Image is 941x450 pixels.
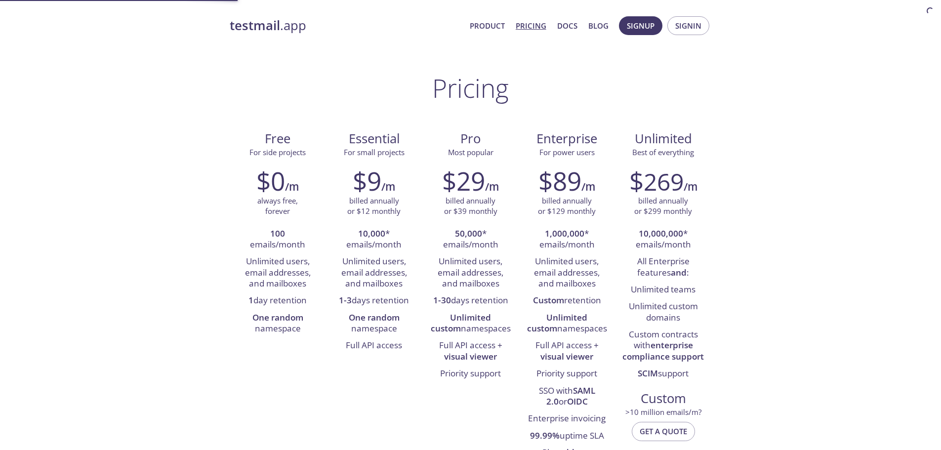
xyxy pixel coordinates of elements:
[432,73,509,103] h1: Pricing
[333,337,415,354] li: Full API access
[533,294,564,306] strong: Custom
[526,292,608,309] li: retention
[622,366,704,382] li: support
[546,385,595,407] strong: SAML 2.0
[333,310,415,338] li: namespace
[270,228,285,239] strong: 100
[619,16,662,35] button: Signup
[333,253,415,292] li: Unlimited users, email addresses, and mailboxes
[538,166,581,196] h2: $89
[539,147,595,157] span: For power users
[684,178,697,195] h6: /m
[444,351,497,362] strong: visual viewer
[430,310,511,338] li: namespaces
[442,166,485,196] h2: $29
[485,178,499,195] h6: /m
[444,196,497,217] p: billed annually or $39 monthly
[527,130,607,147] span: Enterprise
[344,147,405,157] span: For small projects
[622,226,704,254] li: * emails/month
[470,19,505,32] a: Product
[635,130,692,147] span: Unlimited
[625,407,701,417] span: > 10 million emails/m?
[622,282,704,298] li: Unlimited teams
[430,226,511,254] li: * emails/month
[430,292,511,309] li: days retention
[430,366,511,382] li: Priority support
[640,425,687,438] span: Get a quote
[567,396,588,407] strong: OIDC
[526,383,608,411] li: SSO with or
[333,292,415,309] li: days retention
[448,147,493,157] span: Most popular
[353,166,381,196] h2: $9
[334,130,414,147] span: Essential
[527,312,588,334] strong: Unlimited custom
[431,312,491,334] strong: Unlimited custom
[526,226,608,254] li: * emails/month
[526,337,608,366] li: Full API access +
[347,196,401,217] p: billed annually or $12 monthly
[252,312,303,323] strong: One random
[622,327,704,366] li: Custom contracts with
[433,294,451,306] strong: 1-30
[623,390,703,407] span: Custom
[622,298,704,327] li: Unlimited custom domains
[526,428,608,445] li: uptime SLA
[333,226,415,254] li: * emails/month
[230,17,462,34] a: testmail.app
[526,410,608,427] li: Enterprise invoicing
[581,178,595,195] h6: /m
[249,147,306,157] span: For side projects
[557,19,577,32] a: Docs
[237,226,319,254] li: emails/month
[526,310,608,338] li: namespaces
[430,337,511,366] li: Full API access +
[632,147,694,157] span: Best of everything
[349,312,400,323] strong: One random
[248,294,253,306] strong: 1
[430,253,511,292] li: Unlimited users, email addresses, and mailboxes
[237,292,319,309] li: day retention
[545,228,584,239] strong: 1,000,000
[622,339,704,362] strong: enterprise compliance support
[256,166,285,196] h2: $0
[622,253,704,282] li: All Enterprise features :
[237,310,319,338] li: namespace
[516,19,546,32] a: Pricing
[237,253,319,292] li: Unlimited users, email addresses, and mailboxes
[675,19,701,32] span: Signin
[238,130,318,147] span: Free
[285,178,299,195] h6: /m
[627,19,655,32] span: Signup
[638,368,658,379] strong: SCIM
[671,267,687,278] strong: and
[540,351,593,362] strong: visual viewer
[639,228,683,239] strong: 10,000,000
[381,178,395,195] h6: /m
[588,19,609,32] a: Blog
[629,166,684,196] h2: $
[257,196,298,217] p: always free, forever
[634,196,692,217] p: billed annually or $299 monthly
[632,422,695,441] button: Get a quote
[339,294,352,306] strong: 1-3
[667,16,709,35] button: Signin
[455,228,482,239] strong: 50,000
[538,196,596,217] p: billed annually or $129 monthly
[430,130,511,147] span: Pro
[230,17,280,34] strong: testmail
[358,228,385,239] strong: 10,000
[526,366,608,382] li: Priority support
[526,253,608,292] li: Unlimited users, email addresses, and mailboxes
[644,165,684,198] span: 269
[530,430,560,441] strong: 99.99%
